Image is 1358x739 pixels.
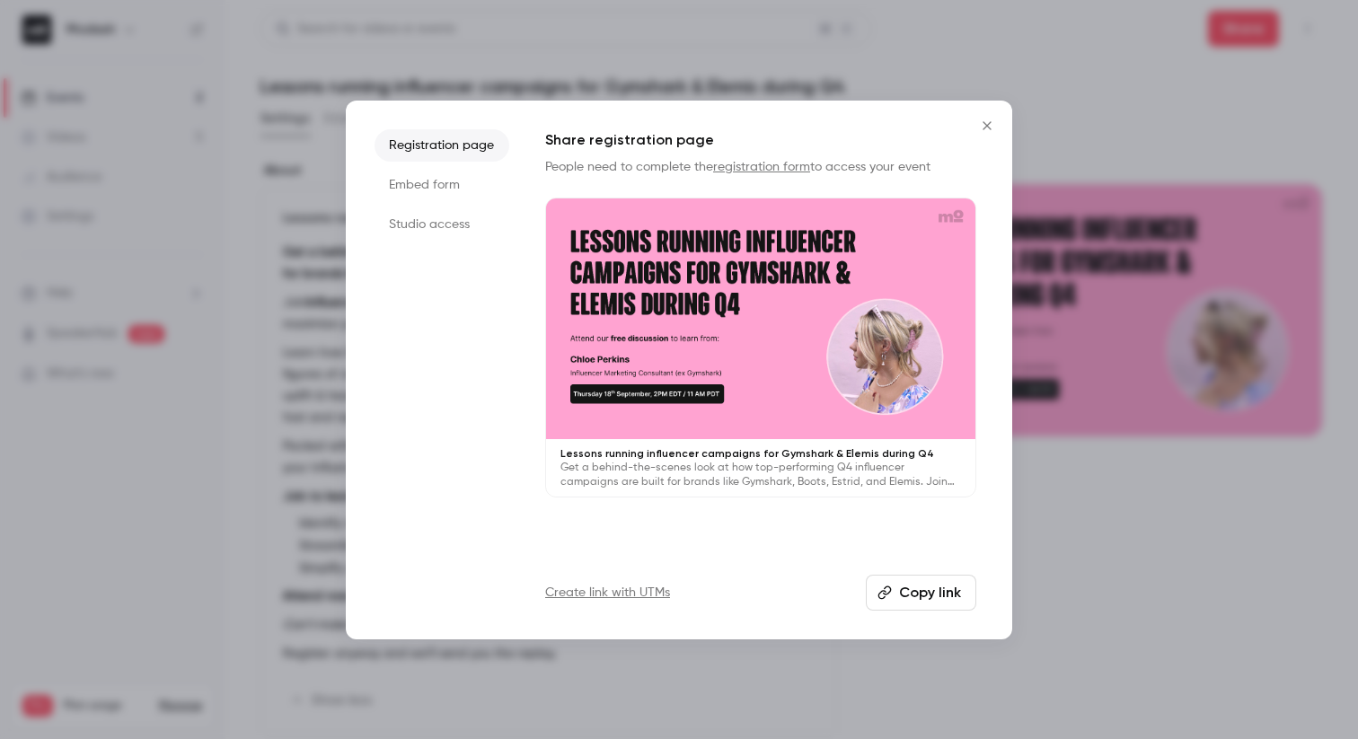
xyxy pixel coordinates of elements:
p: Lessons running influencer campaigns for Gymshark & Elemis during Q4 [560,446,961,461]
li: Embed form [375,169,509,201]
p: People need to complete the to access your event [545,158,976,176]
p: Get a behind-the-scenes look at how top-performing Q4 influencer campaigns are built for brands l... [560,461,961,489]
li: Registration page [375,129,509,162]
h1: Share registration page [545,129,976,151]
a: registration form [713,161,810,173]
button: Copy link [866,575,976,611]
li: Studio access [375,208,509,241]
a: Create link with UTMs [545,584,670,602]
button: Close [969,108,1005,144]
a: Lessons running influencer campaigns for Gymshark & Elemis during Q4Get a behind-the-scenes look ... [545,198,976,498]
